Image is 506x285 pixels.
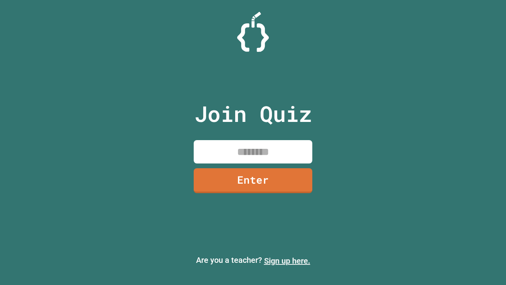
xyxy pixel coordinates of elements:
iframe: chat widget [473,253,498,277]
iframe: chat widget [440,219,498,253]
a: Enter [194,168,312,193]
p: Join Quiz [194,97,312,130]
p: Are you a teacher? [6,254,500,267]
img: Logo.svg [237,12,269,52]
a: Sign up here. [264,256,310,266]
